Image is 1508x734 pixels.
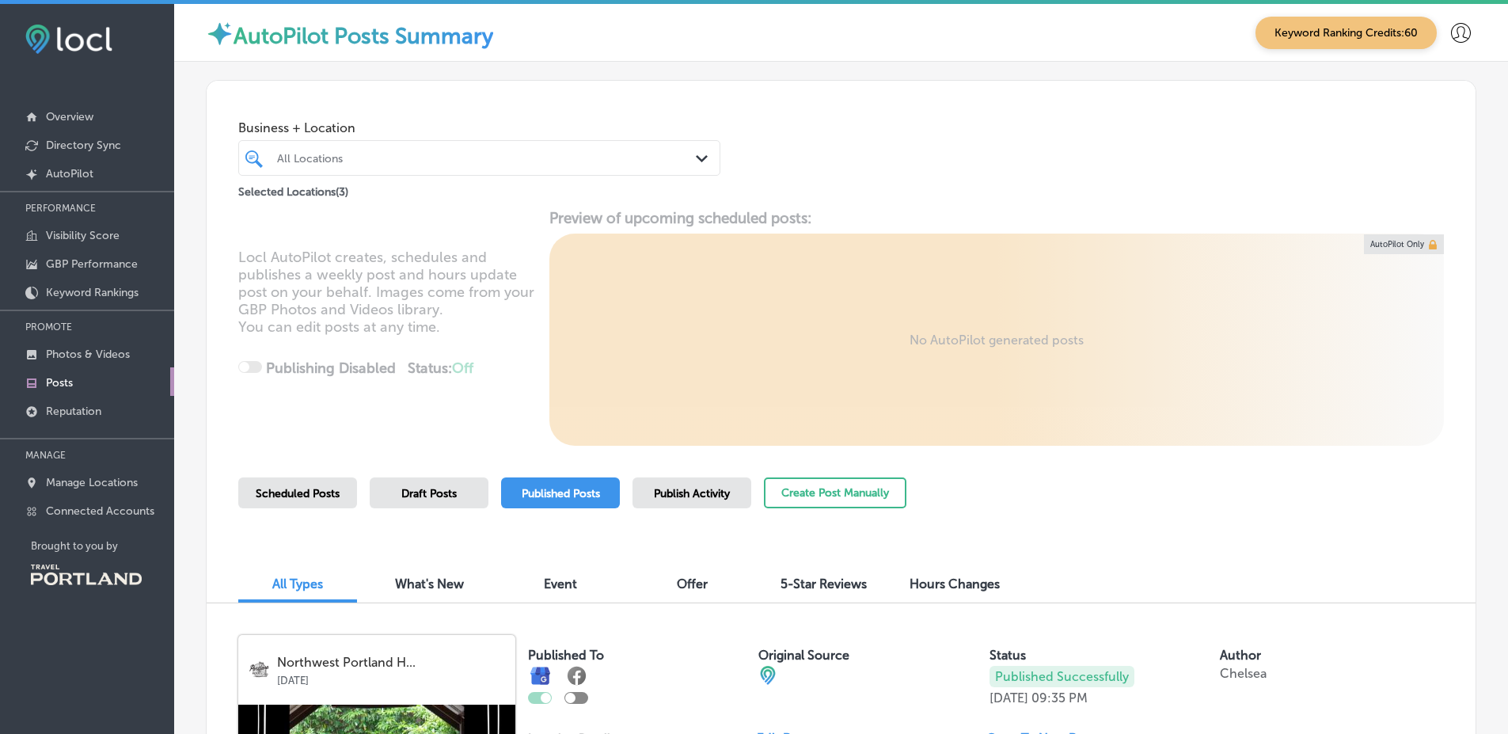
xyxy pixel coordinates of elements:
span: Published Posts [522,487,600,500]
p: Manage Locations [46,476,138,489]
p: Posts [46,376,73,390]
img: fda3e92497d09a02dc62c9cd864e3231.png [25,25,112,54]
span: Offer [677,576,708,591]
span: Scheduled Posts [256,487,340,500]
img: logo [249,660,269,680]
button: Create Post Manually [764,477,906,508]
span: What's New [395,576,464,591]
p: Reputation [46,405,101,418]
p: Selected Locations ( 3 ) [238,179,348,199]
span: 5-Star Reviews [781,576,867,591]
label: Published To [528,648,604,663]
p: AutoPilot [46,167,93,181]
p: Directory Sync [46,139,121,152]
p: Overview [46,110,93,124]
div: All Locations [277,151,697,165]
label: Author [1220,648,1261,663]
p: [DATE] [277,670,504,686]
p: Published Successfully [990,666,1134,687]
span: Business + Location [238,120,720,135]
img: cba84b02adce74ede1fb4a8549a95eca.png [758,666,777,685]
p: Keyword Rankings [46,286,139,299]
label: Original Source [758,648,849,663]
p: Northwest Portland H... [277,656,504,670]
p: Chelsea [1220,666,1267,681]
p: Connected Accounts [46,504,154,518]
label: AutoPilot Posts Summary [234,23,493,49]
label: Status [990,648,1026,663]
span: Publish Activity [654,487,730,500]
span: Draft Posts [401,487,457,500]
p: Visibility Score [46,229,120,242]
p: Brought to you by [31,540,174,552]
img: autopilot-icon [206,20,234,48]
p: GBP Performance [46,257,138,271]
p: [DATE] [990,690,1028,705]
span: Hours Changes [910,576,1000,591]
img: Travel Portland [31,565,142,585]
span: All Types [272,576,323,591]
span: Keyword Ranking Credits: 60 [1255,17,1437,49]
p: Photos & Videos [46,348,130,361]
p: 09:35 PM [1031,690,1088,705]
span: Event [544,576,577,591]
